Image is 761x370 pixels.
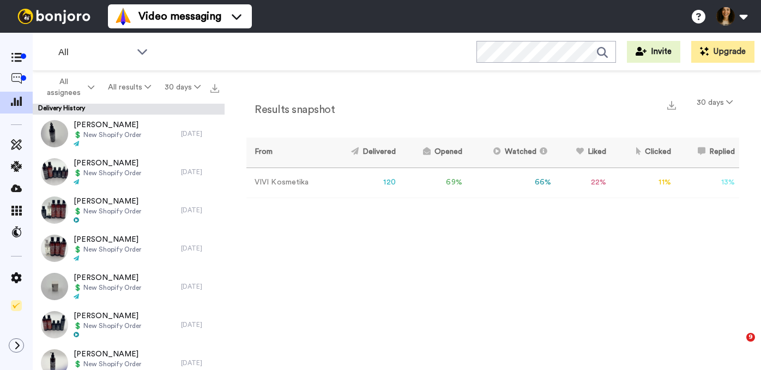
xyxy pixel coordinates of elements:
[58,46,131,59] span: All
[74,283,141,292] span: 💲 New Shopify Order
[327,138,400,168] th: Delivered
[74,234,141,245] span: [PERSON_NAME]
[74,272,141,283] span: [PERSON_NAME]
[675,168,739,198] td: 13 %
[11,300,22,311] img: Checklist.svg
[181,282,219,291] div: [DATE]
[33,229,225,267] a: [PERSON_NAME]💲 New Shopify Order[DATE]
[41,196,68,224] img: d5a56e0a-c349-437d-babd-bf127ea4ca18-thumb.jpg
[41,120,68,147] img: 5e5e1bf2-0738-4b47-b256-c393bd9d245f-thumb.jpg
[74,120,141,130] span: [PERSON_NAME]
[13,9,95,24] img: bj-logo-header-white.svg
[611,138,675,168] th: Clicked
[41,158,68,186] img: 02a498d2-bb63-4b79-a7d0-952d8bf10991-thumb.jpg
[74,169,141,177] span: 💲 New Shopify Order
[74,207,141,216] span: 💲 New Shopify Order
[74,196,141,207] span: [PERSON_NAME]
[555,138,611,168] th: Liked
[114,8,132,25] img: vm-color.svg
[327,168,400,198] td: 120
[181,129,219,138] div: [DATE]
[74,321,141,330] span: 💲 New Shopify Order
[33,115,225,153] a: [PERSON_NAME]💲 New Shopify Order[DATE]
[611,168,675,198] td: 11 %
[33,153,225,191] a: [PERSON_NAME]💲 New Shopify Order[DATE]
[74,158,141,169] span: [PERSON_NAME]
[181,320,219,329] div: [DATE]
[675,138,739,168] th: Replied
[467,168,555,198] td: 66 %
[74,311,141,321] span: [PERSON_NAME]
[138,9,221,24] span: Video messaging
[35,72,101,103] button: All assignees
[207,79,222,96] button: Export all results that match these filters now.
[627,41,680,63] button: Invite
[467,138,555,168] th: Watched
[400,138,467,168] th: Opened
[74,349,141,360] span: [PERSON_NAME]
[74,130,141,139] span: 💲 New Shopify Order
[690,93,739,112] button: 30 days
[181,206,219,214] div: [DATE]
[158,77,207,97] button: 30 days
[74,360,141,368] span: 💲 New Shopify Order
[400,168,467,198] td: 69 %
[691,41,754,63] button: Upgrade
[33,191,225,229] a: [PERSON_NAME]💲 New Shopify Order[DATE]
[181,359,219,367] div: [DATE]
[181,168,219,176] div: [DATE]
[41,235,68,262] img: d34df74b-1c0e-4170-86c0-b1e80397a975-thumb.jpg
[41,311,68,338] img: bc5080f8-2975-49b5-95bd-e0be67649031-thumb.jpg
[246,104,335,116] h2: Results snapshot
[724,333,750,359] iframe: Intercom live chat
[101,77,158,97] button: All results
[746,333,755,342] span: 9
[210,84,219,93] img: export.svg
[74,245,141,254] span: 💲 New Shopify Order
[41,76,86,98] span: All assignees
[246,168,327,198] td: VIVI Kosmetika
[41,273,68,300] img: 93ffb7eb-c4aa-40e9-b810-6ffbf61e01cd-thumb.jpg
[664,97,679,112] button: Export a summary of each team member’s results that match this filter now.
[181,244,219,253] div: [DATE]
[33,267,225,306] a: [PERSON_NAME]💲 New Shopify Order[DATE]
[555,168,611,198] td: 22 %
[246,138,327,168] th: From
[33,306,225,344] a: [PERSON_NAME]💲 New Shopify Order[DATE]
[33,104,225,115] div: Delivery History
[667,101,676,110] img: export.svg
